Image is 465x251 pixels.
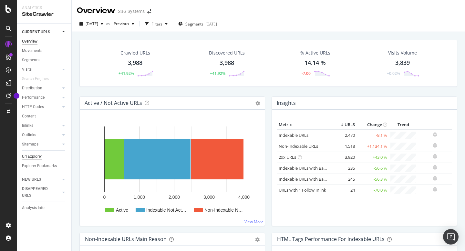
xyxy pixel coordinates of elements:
[387,71,400,76] div: +0.02%
[433,176,437,181] div: bell-plus
[22,47,42,54] div: Movements
[22,29,60,35] a: CURRENT URLS
[185,21,203,27] span: Segments
[255,101,260,105] i: Options
[203,195,215,200] text: 3,000
[22,186,60,199] a: DISAPPEARED URLS
[22,113,36,120] div: Content
[22,141,60,148] a: Sitemaps
[277,236,385,242] div: HTML Tags Performance for Indexable URLs
[85,236,167,242] div: Non-Indexable URLs Main Reason
[356,174,389,185] td: -56.3 %
[279,176,349,182] a: Indexable URLs with Bad Description
[279,187,326,193] a: URLs with 1 Follow Inlink
[433,132,437,137] div: bell-plus
[210,71,225,76] div: +41.92%
[111,19,137,29] button: Previous
[116,207,128,213] text: Active
[433,186,437,192] div: bell-plus
[433,143,437,148] div: bell-plus
[331,130,356,141] td: 2,470
[331,185,356,196] td: 24
[389,120,418,130] th: Trend
[118,8,145,15] div: SBG Systems
[356,141,389,152] td: +1,134.1 %
[277,99,296,107] h4: Insights
[22,186,55,199] div: DISAPPEARED URLS
[22,94,60,101] a: Performance
[85,120,260,221] svg: A chart.
[220,59,234,67] div: 3,988
[22,153,67,160] a: Url Explorer
[22,47,67,54] a: Movements
[142,19,170,29] button: Filters
[14,93,19,99] div: Tooltip anchor
[433,165,437,170] div: bell-plus
[103,195,106,200] text: 0
[169,195,180,200] text: 2,000
[395,59,410,67] div: 3,839
[176,19,220,29] button: Segments[DATE]
[279,165,333,171] a: Indexable URLs with Bad H1
[209,50,245,56] div: Discovered URLs
[22,66,60,73] a: Visits
[331,174,356,185] td: 245
[331,152,356,163] td: 3,920
[22,57,67,64] a: Segments
[22,94,45,101] div: Performance
[22,163,57,169] div: Explorer Bookmarks
[85,99,142,107] h4: Active / Not Active URLs
[279,154,296,160] a: 2xx URLs
[244,219,263,225] a: View More
[134,195,145,200] text: 1,000
[331,141,356,152] td: 1,518
[356,120,389,130] th: Change
[302,71,311,76] div: -7.00
[205,21,217,27] div: [DATE]
[22,29,50,35] div: CURRENT URLS
[277,120,331,130] th: Metric
[300,50,330,56] div: % Active URLs
[238,195,250,200] text: 4,000
[356,163,389,174] td: -56.6 %
[147,9,151,14] div: arrow-right-arrow-left
[22,57,39,64] div: Segments
[22,104,44,110] div: HTTP Codes
[356,185,389,196] td: -70.0 %
[22,163,67,169] a: Explorer Bookmarks
[22,11,66,18] div: SiteCrawler
[120,50,150,56] div: Crawled URLs
[151,21,162,27] div: Filters
[22,38,37,45] div: Overview
[22,176,41,183] div: NEW URLS
[22,205,45,211] div: Analysis Info
[388,50,417,56] div: Visits Volume
[22,113,67,120] a: Content
[86,21,98,26] span: 2025 Aug. 10th
[22,5,66,11] div: Analytics
[77,5,115,16] div: Overview
[22,66,32,73] div: Visits
[279,132,308,138] a: Indexable URLs
[22,132,36,138] div: Outlinks
[128,59,142,67] div: 3,988
[331,163,356,174] td: 235
[22,85,60,92] a: Distribution
[433,154,437,159] div: bell-plus
[279,143,318,149] a: Non-Indexable URLs
[443,229,459,245] div: Open Intercom Messenger
[331,120,356,130] th: # URLS
[22,205,67,211] a: Analysis Info
[106,21,111,26] span: vs
[22,122,60,129] a: Inlinks
[22,153,42,160] div: Url Explorer
[255,237,260,242] div: gear
[305,59,326,67] div: 14.14 %
[119,71,134,76] div: +41.92%
[146,207,186,213] text: Indexable Not Act…
[356,130,389,141] td: -8.1 %
[356,152,389,163] td: +43.0 %
[22,141,38,148] div: Sitemaps
[111,21,129,26] span: Previous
